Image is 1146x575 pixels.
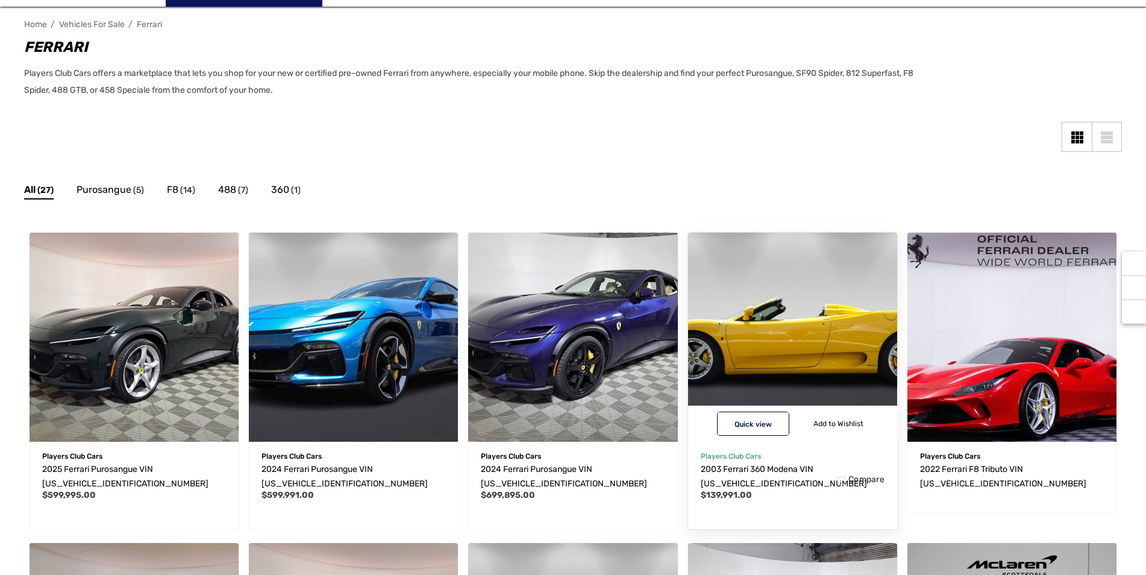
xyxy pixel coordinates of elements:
span: 2025 Ferrari Purosangue VIN [US_VEHICLE_IDENTIFICATION_NUMBER] [42,464,208,489]
a: 2024 Ferrari Purosangue VIN ZSG06VTA2R0305563,$699,895.00 [481,462,665,491]
a: Button Go To Sub Category 488 [218,182,248,201]
a: 2025 Ferrari Purosangue VIN ZSG06VTA9S0319580,$599,995.00 [30,233,239,442]
span: 488 [218,182,236,198]
h1: Ferrari [24,36,923,58]
img: For Sale: 2024 Ferrari Purosangue VIN ZSG06VTA2R0305563 [468,233,677,442]
nav: Breadcrumb [24,14,1122,35]
img: For Sale 2022 Ferrari F8 Tributo VIN ZFF92LLA3N0282389 [907,233,1116,442]
span: 360 [271,182,289,198]
span: (5) [133,183,144,198]
p: Players Club Cars [261,448,445,464]
span: (14) [180,183,195,198]
span: Purosangue [77,182,131,198]
button: Wishlist [796,412,868,436]
span: 2024 Ferrari Purosangue VIN [US_VEHICLE_IDENTIFICATION_NUMBER] [261,464,428,489]
span: All [24,182,36,198]
span: Compare [848,474,885,485]
svg: Recently Viewed [1128,257,1140,269]
a: 2025 Ferrari Purosangue VIN ZSG06VTA9S0319580,$599,995.00 [42,462,226,491]
button: Quick View [717,412,789,436]
img: For Sale: 2003 Ferrari 360 Modena VIN ZFFYT53A030133990 [677,222,907,452]
img: For Sale: 2025 Ferrari Purosangue VIN ZSG06VTA9S0319580 [30,233,239,442]
a: 2024 Ferrari Purosangue VIN ZSG06VTA2R0305563,$699,895.00 [468,233,677,442]
p: Players Club Cars [701,448,885,464]
span: $599,991.00 [261,490,314,500]
a: List View [1092,122,1122,152]
a: 2024 Ferrari Purosangue VIN ZFF06VTA8P0295621,$599,991.00 [261,462,445,491]
span: (1) [291,183,301,198]
a: Vehicles For Sale [59,19,125,30]
span: 2022 Ferrari F8 Tributo VIN [US_VEHICLE_IDENTIFICATION_NUMBER] [920,464,1086,489]
svg: Social Media [1128,282,1140,294]
a: Grid View [1062,122,1092,152]
a: Home [24,19,47,30]
span: Quick view [734,420,772,429]
a: 2003 Ferrari 360 Modena VIN ZFFYT53A030133990,$139,991.00 [701,462,885,491]
span: F8 [167,182,178,198]
span: $599,995.00 [42,490,96,500]
span: $139,991.00 [701,490,752,500]
a: 2022 Ferrari F8 Tributo VIN ZFF92LLA3N0282389, [907,233,1116,442]
a: 2024 Ferrari Purosangue VIN ZFF06VTA8P0295621,$599,991.00 [249,233,458,442]
span: (27) [37,183,54,198]
p: Players Club Cars [42,448,226,464]
span: 2003 Ferrari 360 Modena VIN [US_VEHICLE_IDENTIFICATION_NUMBER] [701,464,867,489]
a: Button Go To Sub Category F8 [167,182,195,201]
img: For Sale: 2024 Ferrari Purosangue VIN ZFF06VTA8P0295621 [249,233,458,442]
a: 2022 Ferrari F8 Tributo VIN ZFF92LLA3N0282389, [920,462,1104,491]
p: Players Club Cars offers a marketplace that lets you shop for your new or certified pre-owned Fer... [24,65,923,99]
svg: Top [1122,306,1146,318]
span: $699,895.00 [481,490,535,500]
p: Players Club Cars [481,448,665,464]
span: Add to Wishlist [813,419,863,428]
span: (7) [238,183,248,198]
a: Ferrari [137,19,162,30]
a: Button Go To Sub Category 360 [271,182,301,201]
a: Button Go To Sub Category Purosangue [77,182,144,201]
p: Players Club Cars [920,448,1104,464]
a: 2003 Ferrari 360 Modena VIN ZFFYT53A030133990,$139,991.00 [688,233,897,442]
span: 2024 Ferrari Purosangue VIN [US_VEHICLE_IDENTIFICATION_NUMBER] [481,464,647,489]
